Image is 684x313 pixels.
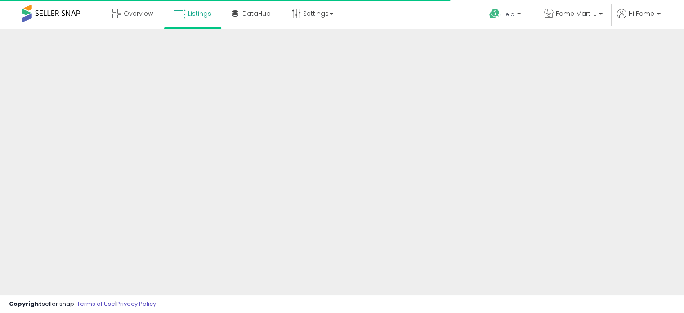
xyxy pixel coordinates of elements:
span: Fame Mart CA [556,9,596,18]
div: seller snap | | [9,300,156,308]
span: Help [502,10,514,18]
span: Hi Fame [629,9,654,18]
i: Get Help [489,8,500,19]
span: Listings [188,9,211,18]
a: Hi Fame [617,9,661,29]
a: Privacy Policy [116,299,156,308]
a: Terms of Use [77,299,115,308]
strong: Copyright [9,299,42,308]
a: Help [482,1,530,29]
span: DataHub [242,9,271,18]
span: Overview [124,9,153,18]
